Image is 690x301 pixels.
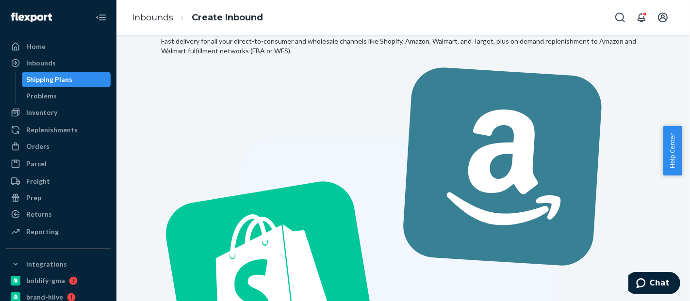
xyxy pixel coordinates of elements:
div: Shipping Plans [27,75,73,84]
div: Inbounds [26,58,56,68]
button: Help Center [663,126,682,175]
div: Integrations [26,259,67,269]
div: Orders [26,142,49,151]
a: Prep [6,190,111,206]
a: Freight [6,174,111,189]
div: Freight [26,176,50,186]
div: Problems [27,91,57,101]
a: Inbounds [6,55,111,71]
a: Returns [6,206,111,222]
button: Open account menu [653,8,673,27]
div: Inventory [26,108,57,117]
div: Fast delivery for all your direct-to-consumer and wholesale channels like Shopify, Amazon, Walmar... [161,36,645,56]
a: Shipping Plans [22,72,111,87]
div: Parcel [26,159,47,169]
a: Home [6,39,111,54]
button: Open Search Box [610,8,630,27]
a: Inbounds [132,12,173,23]
button: Integrations [6,256,111,272]
img: Flexport logo [11,13,52,22]
a: Reporting [6,224,111,239]
div: Home [26,42,46,51]
a: boldify-gma [6,273,111,288]
div: Reporting [26,227,59,237]
div: boldify-gma [26,276,65,285]
div: Returns [26,209,52,219]
a: Create Inbound [192,12,263,23]
iframe: Opens a widget where you can chat to one of our agents [628,272,680,296]
a: Orders [6,139,111,154]
a: Parcel [6,156,111,172]
button: Open notifications [632,8,651,27]
ol: breadcrumbs [124,3,271,32]
a: Inventory [6,105,111,120]
a: Replenishments [6,122,111,138]
div: Replenishments [26,125,78,135]
button: Close Navigation [91,8,111,27]
a: Problems [22,88,111,104]
div: Prep [26,193,41,203]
